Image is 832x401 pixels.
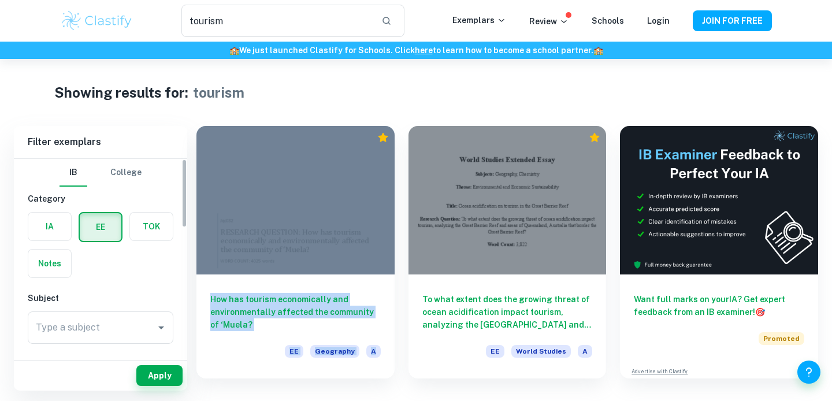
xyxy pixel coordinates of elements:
[193,82,244,103] h1: tourism
[620,126,818,378] a: Want full marks on yourIA? Get expert feedback from an IB examiner!PromotedAdvertise with Clastify
[130,213,173,240] button: TOK
[310,345,359,358] span: Geography
[486,345,504,358] span: EE
[422,293,593,331] h6: To what extent does the growing threat of ocean acidification impact tourism, analyzing the [GEOG...
[181,5,372,37] input: Search for any exemplars...
[589,132,600,143] div: Premium
[797,361,820,384] button: Help and Feedback
[634,293,804,318] h6: Want full marks on your IA ? Get expert feedback from an IB examiner!
[210,293,381,331] h6: How has tourism economically and environmentally affected the community of ‘Muela?
[14,126,187,158] h6: Filter exemplars
[408,126,607,378] a: To what extent does the growing threat of ocean acidification impact tourism, analyzing the [GEOG...
[60,159,142,187] div: Filter type choice
[153,320,169,336] button: Open
[593,46,603,55] span: 🏫
[28,192,173,205] h6: Category
[755,307,765,317] span: 🎯
[452,14,506,27] p: Exemplars
[592,16,624,25] a: Schools
[196,126,395,378] a: How has tourism economically and environmentally affected the community of ‘Muela?EEGeographyA
[759,332,804,345] span: Promoted
[693,10,772,31] button: JOIN FOR FREE
[54,82,188,103] h1: Showing results for:
[632,367,688,376] a: Advertise with Clastify
[80,213,121,241] button: EE
[285,345,303,358] span: EE
[647,16,670,25] a: Login
[377,132,389,143] div: Premium
[511,345,571,358] span: World Studies
[60,159,87,187] button: IB
[60,9,133,32] img: Clastify logo
[28,213,71,240] button: IA
[229,46,239,55] span: 🏫
[2,44,830,57] h6: We just launched Clastify for Schools. Click to learn how to become a school partner.
[415,46,433,55] a: here
[578,345,592,358] span: A
[28,250,71,277] button: Notes
[136,365,183,386] button: Apply
[529,15,569,28] p: Review
[620,126,818,274] img: Thumbnail
[28,292,173,305] h6: Subject
[366,345,381,358] span: A
[110,159,142,187] button: College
